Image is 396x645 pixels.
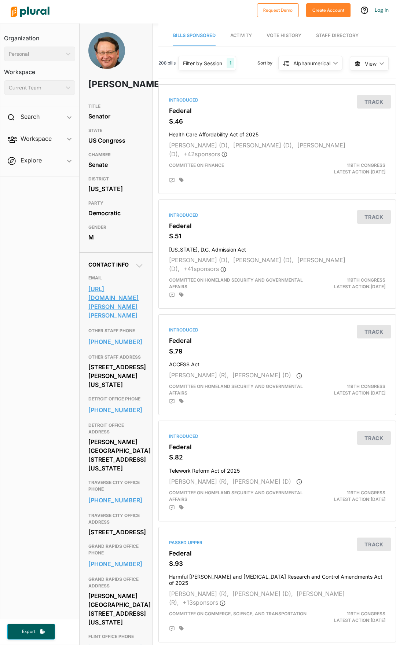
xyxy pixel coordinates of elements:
[88,478,144,494] h3: TRAVERSE CITY OFFICE PHONE
[169,222,385,230] h3: Federal
[88,404,144,415] a: [PHONE_NUMBER]
[169,142,345,158] span: [PERSON_NAME] (D),
[169,212,385,219] div: Introduced
[169,626,175,632] div: Add Position Statement
[183,150,227,158] span: + 42 sponsor s
[230,25,252,46] a: Activity
[169,490,303,502] span: Committee on Homeland Security and Governmental Affairs
[347,611,385,616] span: 119th Congress
[88,175,144,183] h3: DISTRICT
[357,325,391,338] button: Track
[232,371,291,379] span: [PERSON_NAME] (D)
[169,611,307,616] span: Committee on Commerce, Science, and Transportation
[88,542,144,557] h3: GRAND RAPIDS OFFICE PHONE
[347,162,385,168] span: 119th Congress
[347,384,385,389] span: 119th Congress
[88,336,144,347] a: [PHONE_NUMBER]
[169,384,303,396] span: Committee on Homeland Security and Governmental Affairs
[316,25,359,46] a: Staff Directory
[293,59,330,67] div: Alphanumerical
[183,59,222,67] div: Filter by Session
[88,274,144,282] h3: EMAIL
[169,142,230,149] span: [PERSON_NAME] (D),
[88,511,144,527] h3: TRAVERSE CITY OFFICE ADDRESS
[169,433,385,440] div: Introduced
[169,337,385,344] h3: Federal
[88,232,144,243] div: M
[88,495,144,506] a: [PHONE_NUMBER]
[173,33,216,38] span: Bills Sponsored
[267,25,301,46] a: Vote History
[357,95,391,109] button: Track
[315,383,391,396] div: Latest Action: [DATE]
[88,421,144,436] h3: DETROIT OFFICE ADDRESS
[169,358,385,368] h4: ACCESS Act
[88,575,144,590] h3: GRAND RAPIDS OFFICE ADDRESS
[357,431,391,445] button: Track
[267,33,301,38] span: Vote History
[88,527,144,538] div: [STREET_ADDRESS]
[88,135,144,146] div: US Congress
[88,150,144,159] h3: CHAMBER
[88,223,144,232] h3: GENDER
[88,102,144,111] h3: TITLE
[375,7,389,13] a: Log In
[232,478,291,485] span: [PERSON_NAME] (D)
[17,628,40,635] span: Export
[169,590,345,606] span: [PERSON_NAME] (R),
[306,6,351,14] a: Create Account
[169,443,385,451] h3: Federal
[257,3,299,17] button: Request Demo
[169,371,229,379] span: [PERSON_NAME] (R),
[183,599,225,606] span: + 13 sponsor s
[88,261,129,268] span: Contact Info
[169,348,385,355] h3: S.79
[169,177,175,183] div: Add Position Statement
[232,590,293,597] span: [PERSON_NAME] (D),
[169,464,385,474] h4: Telework Reform Act of 2025
[88,126,144,135] h3: STATE
[347,277,385,283] span: 119th Congress
[257,6,299,14] a: Request Demo
[179,177,184,183] div: Add tags
[88,558,144,569] a: [PHONE_NUMBER]
[169,118,385,125] h3: S.46
[233,142,294,149] span: [PERSON_NAME] (D),
[88,395,144,403] h3: DETROIT OFFICE PHONE
[169,243,385,253] h4: [US_STATE], D.C. Admission Act
[169,505,175,511] div: Add Position Statement
[88,632,144,641] h3: FLINT OFFICE PHONE
[88,111,144,122] div: Senator
[169,277,303,289] span: Committee on Homeland Security and Governmental Affairs
[88,159,144,170] div: Senate
[230,33,252,38] span: Activity
[227,58,234,68] div: 1
[169,327,385,333] div: Introduced
[306,3,351,17] button: Create Account
[88,208,144,219] div: Democratic
[169,590,229,597] span: [PERSON_NAME] (R),
[315,162,391,175] div: Latest Action: [DATE]
[179,292,184,297] div: Add tags
[88,199,144,208] h3: PARTY
[88,326,144,335] h3: OTHER STAFF PHONE
[357,538,391,551] button: Track
[347,490,385,495] span: 119th Congress
[4,61,75,77] h3: Workspace
[4,28,75,44] h3: Organization
[88,283,144,321] a: [URL][DOMAIN_NAME][PERSON_NAME][PERSON_NAME]
[169,97,385,103] div: Introduced
[315,490,391,503] div: Latest Action: [DATE]
[169,478,229,485] span: [PERSON_NAME] (R),
[315,277,391,290] div: Latest Action: [DATE]
[169,560,385,567] h3: S.93
[88,183,144,194] div: [US_STATE]
[21,113,40,121] h2: Search
[357,210,391,224] button: Track
[88,436,144,474] div: [PERSON_NAME][GEOGRAPHIC_DATA][STREET_ADDRESS][US_STATE]
[9,50,63,58] div: Personal
[169,550,385,557] h3: Federal
[179,505,184,510] div: Add tags
[169,107,385,114] h3: Federal
[7,624,55,639] button: Export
